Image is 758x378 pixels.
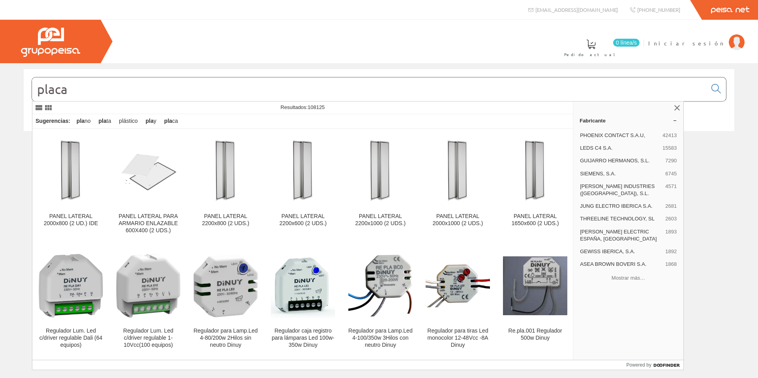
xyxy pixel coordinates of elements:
[32,116,72,127] div: Sugerencias:
[271,254,335,318] img: Regulador caja registro para lámparas Led 100w-350w Dinuy
[21,28,80,57] img: Grupo Peisa
[665,228,677,243] span: 1893
[143,114,159,128] div: y
[116,139,180,203] img: PANEL LATERAL PARA ARMARIO ENLAZABLE 600X400 (2 UDS.)
[627,360,684,370] a: Powered by
[580,145,659,152] span: LEDS C4 S.A.
[665,261,677,268] span: 1868
[348,213,413,227] div: PANEL LATERAL 2200x1000 (2 UDS.)
[580,132,659,139] span: PHOENIX CONTACT S.A.U,
[39,213,103,227] div: PANEL LATERAL 2000x800 (2 UD.) IDE
[580,248,662,255] span: GEWISS IBERICA, S.A.
[580,203,662,210] span: JUNG ELECTRO IBERICA S.A.
[342,244,419,358] a: Regulador para Lamp.Led 4-100/350w 3Hilos con neutro Dinuy Regulador para Lamp.Led 4-100/350w 3Hi...
[426,327,490,349] div: Regulador para tiras Led monocolor 12-48Vcc -8A Dinuy
[648,39,725,47] span: Iniciar sesión
[265,129,341,243] a: PANEL LATERAL 2200x600 (2 UDS.) PANEL LATERAL 2200x600 (2 UDS.)
[77,118,84,124] strong: pla
[580,183,662,197] span: [PERSON_NAME] INDUSTRIES ([GEOGRAPHIC_DATA]), S.L.
[161,114,181,128] div: ca
[665,157,677,164] span: 7290
[419,129,496,243] a: PANEL LATERAL 2000x1000 (2 UDS.) PANEL LATERAL 2000x1000 (2 UDS.)
[665,203,677,210] span: 2681
[146,118,154,124] strong: pla
[265,244,341,358] a: Regulador caja registro para lámparas Led 100w-350w Dinuy Regulador caja registro para lámparas L...
[193,213,258,227] div: PANEL LATERAL 2200x800 (2 UDS.)
[281,104,325,110] span: Resultados:
[39,327,103,349] div: Regulador Lum. Led c/driver regulable Dali (64 equipos)
[580,228,662,243] span: [PERSON_NAME] ELECTRIC ESPAÑA, [GEOGRAPHIC_DATA]
[193,254,258,317] img: Regulador para Lamp.Led 4-80/200w 2Hilos sin neutro Dinuy
[32,129,109,243] a: PANEL LATERAL 2000x800 (2 UD.) IDE PANEL LATERAL 2000x800 (2 UD.) IDE
[665,248,677,255] span: 1892
[497,129,574,243] a: PANEL LATERAL 1650x600 (2 UDS.) PANEL LATERAL 1650x600 (2 UDS.)
[662,132,677,139] span: 42413
[116,114,141,128] div: plástico
[187,244,264,358] a: Regulador para Lamp.Led 4-80/200w 2Hilos sin neutro Dinuy Regulador para Lamp.Led 4-80/200w 2Hilo...
[110,244,187,358] a: Regulador Lum. Led c/driver regulable 1-10Vcc(100 equipos) Regulador Lum. Led c/driver regulable ...
[648,33,745,40] a: Iniciar sesión
[637,6,680,13] span: [PHONE_NUMBER]
[580,157,662,164] span: GUIJARRO HERMANOS, S.L.
[99,118,107,124] strong: pla
[580,170,662,177] span: SIEMENS, S.A.
[32,244,109,358] a: Regulador Lum. Led c/driver regulable Dali (64 equipos) Regulador Lum. Led c/driver regulable Dal...
[503,213,567,227] div: PANEL LATERAL 1650x600 (2 UDS.)
[193,139,258,203] img: PANEL LATERAL 2200x800 (2 UDS.)
[613,39,640,47] span: 0 línea/s
[576,271,680,284] button: Mostrar más…
[32,77,707,101] input: Buscar...
[39,254,103,318] img: Regulador Lum. Led c/driver regulable Dali (64 equipos)
[193,327,258,349] div: Regulador para Lamp.Led 4-80/200w 2Hilos sin neutro Dinuy
[348,139,413,203] img: PANEL LATERAL 2200x1000 (2 UDS.)
[96,114,114,128] div: ta
[665,215,677,222] span: 2603
[24,141,734,148] div: © Grupo Peisa
[110,129,187,243] a: PANEL LATERAL PARA ARMARIO ENLAZABLE 600X400 (2 UDS.) PANEL LATERAL PARA ARMARIO ENLAZABLE 600X40...
[665,183,677,197] span: 4571
[426,139,490,203] img: PANEL LATERAL 2000x1000 (2 UDS.)
[271,327,335,349] div: Regulador caja registro para lámparas Led 100w-350w Dinuy
[426,264,490,307] img: Regulador para tiras Led monocolor 12-48Vcc -8A Dinuy
[271,139,335,203] img: PANEL LATERAL 2200x600 (2 UDS.)
[580,261,662,268] span: ASEA BROWN BOVERI S.A.
[271,213,335,227] div: PANEL LATERAL 2200x600 (2 UDS.)
[164,118,172,124] strong: pla
[116,327,180,349] div: Regulador Lum. Led c/driver regulable 1-10Vcc(100 equipos)
[342,129,419,243] a: PANEL LATERAL 2200x1000 (2 UDS.) PANEL LATERAL 2200x1000 (2 UDS.)
[39,139,103,203] img: PANEL LATERAL 2000x800 (2 UD.) IDE
[503,139,567,203] img: PANEL LATERAL 1650x600 (2 UDS.)
[627,361,651,369] span: Powered by
[116,213,180,234] div: PANEL LATERAL PARA ARMARIO ENLAZABLE 600X400 (2 UDS.)
[662,145,677,152] span: 15583
[535,6,618,13] span: [EMAIL_ADDRESS][DOMAIN_NAME]
[665,170,677,177] span: 6745
[503,327,567,342] div: Re.pla.001 Regulador 500w Dinuy
[503,256,567,315] img: Re.pla.001 Regulador 500w Dinuy
[73,114,94,128] div: no
[187,129,264,243] a: PANEL LATERAL 2200x800 (2 UDS.) PANEL LATERAL 2200x800 (2 UDS.)
[497,244,574,358] a: Re.pla.001 Regulador 500w Dinuy Re.pla.001 Regulador 500w Dinuy
[348,327,413,349] div: Regulador para Lamp.Led 4-100/350w 3Hilos con neutro Dinuy
[580,215,662,222] span: THREELINE TECHNOLOGY, SL
[573,114,683,127] a: Fabricante
[348,255,413,317] img: Regulador para Lamp.Led 4-100/350w 3Hilos con neutro Dinuy
[564,51,618,58] span: Pedido actual
[426,213,490,227] div: PANEL LATERAL 2000x1000 (2 UDS.)
[419,244,496,358] a: Regulador para tiras Led monocolor 12-48Vcc -8A Dinuy Regulador para tiras Led monocolor 12-48Vcc...
[308,104,325,110] span: 108125
[116,254,180,318] img: Regulador Lum. Led c/driver regulable 1-10Vcc(100 equipos)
